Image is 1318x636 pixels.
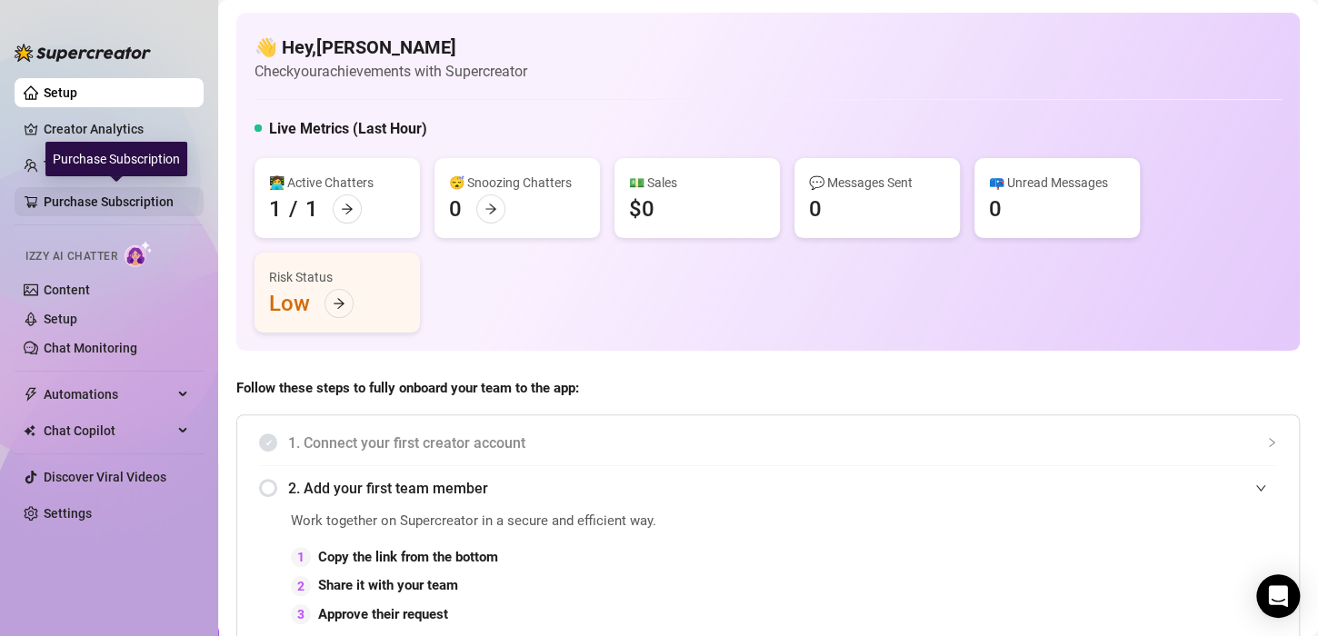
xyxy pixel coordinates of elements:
div: 💵 Sales [629,173,765,193]
span: Automations [44,380,173,409]
div: 👩‍💻 Active Chatters [269,173,405,193]
div: 0 [809,194,822,224]
div: 3 [291,604,311,624]
article: Check your achievements with Supercreator [255,60,527,83]
div: Open Intercom Messenger [1256,574,1300,618]
span: 2. Add your first team member [288,477,1277,500]
strong: Share it with your team [318,577,458,593]
div: 1 [305,194,318,224]
a: Setup [44,312,77,326]
span: expanded [1255,482,1266,493]
strong: Copy the link from the bottom [318,549,498,565]
span: Work together on Supercreator in a secure and efficient way. [291,511,868,532]
div: 😴 Snoozing Chatters [449,173,585,193]
div: 0 [989,194,1002,224]
span: Izzy AI Chatter [25,248,117,265]
span: 1. Connect your first creator account [288,432,1277,454]
div: $0 [629,194,654,224]
div: 2. Add your first team member [259,466,1277,511]
span: arrow-right [484,203,497,215]
strong: Follow these steps to fully onboard your team to the app: [236,380,579,396]
img: logo-BBDzfeDw.svg [15,44,151,62]
a: Content [44,283,90,297]
img: Chat Copilot [24,424,35,437]
span: thunderbolt [24,387,38,402]
span: arrow-right [341,203,354,215]
div: Purchase Subscription [45,142,187,176]
div: 0 [449,194,462,224]
a: Creator Analytics [44,114,189,144]
span: collapsed [1266,437,1277,448]
span: Chat Copilot [44,416,173,445]
a: Team Analytics [44,158,133,173]
a: Settings [44,506,92,521]
a: Discover Viral Videos [44,470,166,484]
img: AI Chatter [125,241,153,267]
strong: Approve their request [318,606,448,622]
div: 2 [291,576,311,596]
div: 📪 Unread Messages [989,173,1125,193]
div: Risk Status [269,267,405,287]
h4: 👋 Hey, [PERSON_NAME] [255,35,527,60]
h5: Live Metrics (Last Hour) [269,118,427,140]
div: 1. Connect your first creator account [259,421,1277,465]
span: arrow-right [333,297,345,310]
a: Setup [44,85,77,100]
div: 1 [269,194,282,224]
a: Chat Monitoring [44,341,137,355]
a: Purchase Subscription [44,187,189,216]
div: 💬 Messages Sent [809,173,945,193]
div: 1 [291,547,311,567]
